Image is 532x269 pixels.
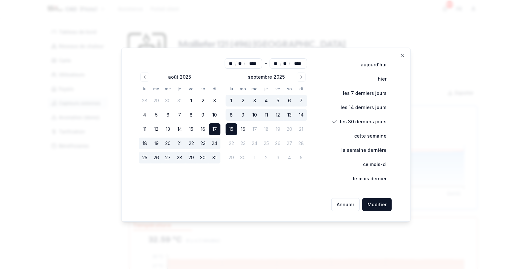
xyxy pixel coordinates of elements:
th: jeudi [261,85,272,92]
th: mardi [237,85,249,92]
button: Annuler [331,198,360,211]
button: 30 [197,152,209,163]
button: 17 [209,123,220,135]
button: 12 [151,123,162,135]
button: 3 [209,95,220,106]
button: 15 [186,123,197,135]
button: 28 [139,95,151,106]
button: 16 [197,123,209,135]
button: 15 [226,123,237,135]
button: 21 [174,138,186,149]
th: lundi [139,85,151,92]
button: cette semaine [341,129,392,142]
button: la semaine dernière [328,144,392,157]
button: 19 [151,138,162,149]
button: 18 [139,138,151,149]
button: 4 [139,109,151,121]
button: aujourd'hui [347,58,392,71]
button: 9 [237,109,249,121]
button: 3 [249,95,261,106]
button: 29 [151,95,162,106]
th: lundi [226,85,237,92]
button: 30 [162,95,174,106]
button: 6 [284,95,295,106]
button: les 7 derniers jours [329,87,392,100]
button: 8 [226,109,237,121]
button: 10 [249,109,261,121]
button: 4 [261,95,272,106]
th: jeudi [174,85,186,92]
button: 14 [295,109,307,121]
button: 25 [139,152,151,163]
button: 31 [209,152,220,163]
button: 16 [237,123,249,135]
span: / [280,60,282,67]
th: vendredi [186,85,197,92]
button: 14 [174,123,186,135]
th: mercredi [162,85,174,92]
button: 31 [174,95,186,106]
button: 13 [284,109,295,121]
th: mardi [151,85,162,92]
button: 20 [162,138,174,149]
button: 5 [151,109,162,121]
button: 24 [209,138,220,149]
th: samedi [284,85,295,92]
button: le mois dernier [339,172,392,185]
button: 2 [237,95,249,106]
button: 6 [162,109,174,121]
button: ce mois-ci [349,158,392,171]
button: Go to next month [297,73,306,82]
span: / [244,60,245,67]
button: Modifier [362,198,392,211]
button: 11 [261,109,272,121]
button: 26 [151,152,162,163]
button: Go to previous month [140,73,149,82]
button: 7 [295,95,307,106]
button: 29 [186,152,197,163]
button: 23 [197,138,209,149]
button: 9 [197,109,209,121]
button: 11 [139,123,151,135]
div: septembre 2025 [248,74,285,80]
th: vendredi [272,85,284,92]
div: - [265,58,267,69]
th: dimanche [295,85,307,92]
button: 22 [186,138,197,149]
button: 5 [272,95,284,106]
th: mercredi [249,85,261,92]
span: / [289,60,290,67]
button: 12 [272,109,284,121]
button: les 14 derniers jours [327,101,392,114]
button: 1 [226,95,237,106]
button: 13 [162,123,174,135]
button: 10 [209,109,220,121]
button: 28 [174,152,186,163]
button: hier [364,73,392,85]
div: août 2025 [168,74,191,80]
th: samedi [197,85,209,92]
span: / [235,60,237,67]
button: 27 [162,152,174,163]
button: 1 [186,95,197,106]
th: dimanche [209,85,220,92]
button: 8 [186,109,197,121]
button: 2 [197,95,209,106]
button: 7 [174,109,186,121]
